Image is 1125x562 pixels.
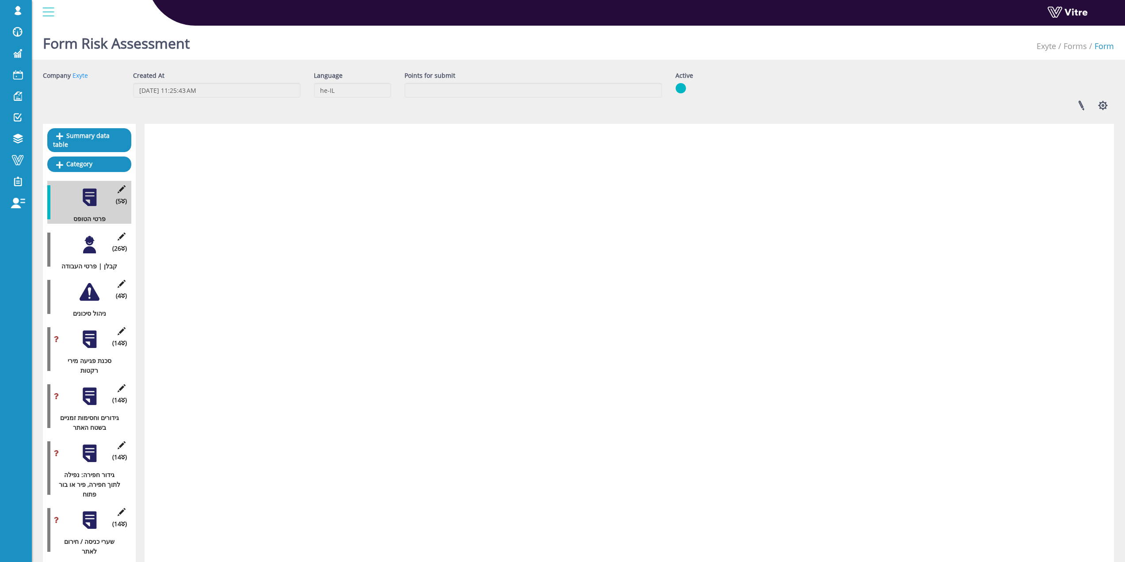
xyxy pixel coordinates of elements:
[1064,41,1087,51] a: Forms
[47,356,125,375] div: סכנת פגיעה מירי רקטות
[112,338,127,348] span: (14 )
[43,71,71,80] label: Company
[43,22,190,60] h1: Form Risk Assessment
[404,71,455,80] label: Points for submit
[47,470,125,499] div: גידור חפירה: נפילה לתוך חפירה, פיר או בור פתוח
[47,413,125,432] div: גידורים וחסימות זמניים בשטח האתר
[47,537,125,556] div: שערי כניסה / חירום לאתר
[1037,41,1056,51] a: Exyte
[1087,40,1114,52] li: Form
[116,196,127,206] span: (5 )
[47,157,131,172] a: Category
[47,214,125,224] div: פרטי הטופס
[112,244,127,253] span: (26 )
[47,261,125,271] div: קבלן | פרטי העבודה
[116,291,127,301] span: (4 )
[112,452,127,462] span: (14 )
[675,83,686,94] img: yes
[675,71,693,80] label: Active
[112,395,127,405] span: (14 )
[72,71,88,80] a: Exyte
[133,71,164,80] label: Created At
[47,128,131,152] a: Summary data table
[112,519,127,529] span: (14 )
[47,309,125,318] div: ניהול סיכונים
[314,71,343,80] label: Language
